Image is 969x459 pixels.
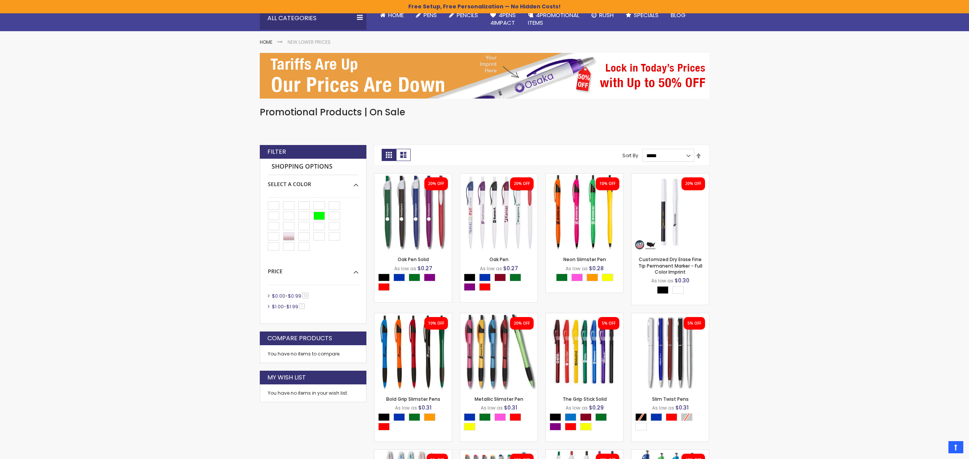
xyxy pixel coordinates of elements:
a: Customized Dry Erase Fine Tip Permanent Marker - Full Color Imprint [638,256,702,275]
div: Select A Color [464,413,537,432]
div: Blue [393,413,405,421]
a: Neon Slimster Pen [563,256,606,263]
div: Green [595,413,607,421]
div: Orange [424,413,435,421]
span: As low as [652,405,674,411]
a: The Grip Stick Solid [563,396,607,402]
div: You have no items in your wish list. [268,390,358,396]
strong: Compare Products [267,334,332,343]
span: Pens [424,11,437,19]
span: Pencils [457,11,478,19]
div: Select A Color [657,286,688,296]
div: Orange [587,274,598,281]
a: Metallic Slimster Pen [475,396,523,402]
div: Green [556,274,568,281]
span: As low as [395,405,417,411]
div: 20% OFF [428,181,444,186]
span: $0.30 [675,277,689,284]
a: Customized Dry Erase Fine Tip Permanent Marker - Full Color Imprint [632,173,709,180]
div: Yellow [602,274,613,281]
img: Metallic Slimster Pen [460,313,537,390]
div: 5% OFF [602,321,616,326]
div: 5% OFF [688,321,701,326]
span: 33 [302,293,309,298]
div: Green [510,274,521,281]
div: Yellow [580,423,592,430]
a: Neon Slimster Pen [546,173,623,180]
div: Select A Color [556,274,617,283]
a: Island II Pen - Full Color Imprint [632,449,709,456]
a: Metallic Slimster Pen [460,313,537,319]
div: Blue [479,274,491,281]
span: 4Pens 4impact [490,11,516,27]
span: Rush [599,11,614,19]
a: Rush [585,7,620,24]
div: Pink [571,274,583,281]
div: Price [268,262,358,275]
a: Screamer Pen [460,449,537,456]
span: $0.99 [288,293,301,299]
div: Black [378,274,390,281]
label: Sort By [622,152,638,159]
div: Red [510,413,521,421]
div: Black [550,413,561,421]
div: Red [378,283,390,291]
div: Green [479,413,491,421]
span: As low as [394,265,416,272]
span: As low as [566,405,588,411]
strong: My Wish List [267,373,306,382]
a: The Grip Stick [374,449,452,456]
span: $0.27 [417,265,432,272]
img: New Lower Prices [260,53,709,99]
span: $0.00 [272,293,285,299]
div: Black [657,286,668,294]
span: $0.28 [589,265,604,272]
span: 4PROMOTIONAL ITEMS [528,11,579,27]
div: Red [666,413,677,421]
div: White [635,423,647,430]
div: Blue [393,274,405,281]
div: Purple [424,274,435,281]
div: Select A Color [550,413,623,432]
div: Yellow [464,423,475,430]
a: Slim Twist Pens [652,396,689,402]
div: 10% OFF [600,181,616,186]
div: Green [409,274,420,281]
img: Slim Twist Pens [632,313,709,390]
a: Bold Grip Slimster Promotional Pens [374,313,452,319]
span: As low as [480,265,502,272]
img: Oak Pen Solid [374,174,452,251]
span: As low as [481,405,503,411]
strong: Shopping Options [268,159,358,175]
strong: Grid [382,149,396,161]
div: Red [479,283,491,291]
div: Blue [464,413,475,421]
div: Red [378,423,390,430]
a: Bold Grip Slimster Pens [386,396,440,402]
strong: Filter [267,148,286,156]
a: $1.00-$1.997 [270,303,307,310]
a: The Grip Stick Solid [546,313,623,319]
div: 10% OFF [428,321,444,326]
a: $0.00-$0.9933 [270,293,311,299]
a: 4Pens4impact [484,7,522,32]
div: Purple [464,283,475,291]
div: You have no items to compare. [260,345,366,363]
div: Select A Color [268,175,358,188]
div: Select A Color [464,274,537,293]
div: Black [464,274,475,281]
h1: Promotional Products | On Sale [260,106,709,118]
a: Specials [620,7,665,24]
div: Red [565,423,576,430]
span: Specials [634,11,659,19]
a: Home [260,39,272,45]
div: Select A Color [378,274,452,293]
div: Burgundy [580,413,592,421]
span: As low as [651,277,673,284]
div: Green [409,413,420,421]
div: Blue [651,413,662,421]
div: 20% OFF [514,321,530,326]
a: Pencils [443,7,484,24]
a: Blog [665,7,692,24]
span: Blog [671,11,686,19]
